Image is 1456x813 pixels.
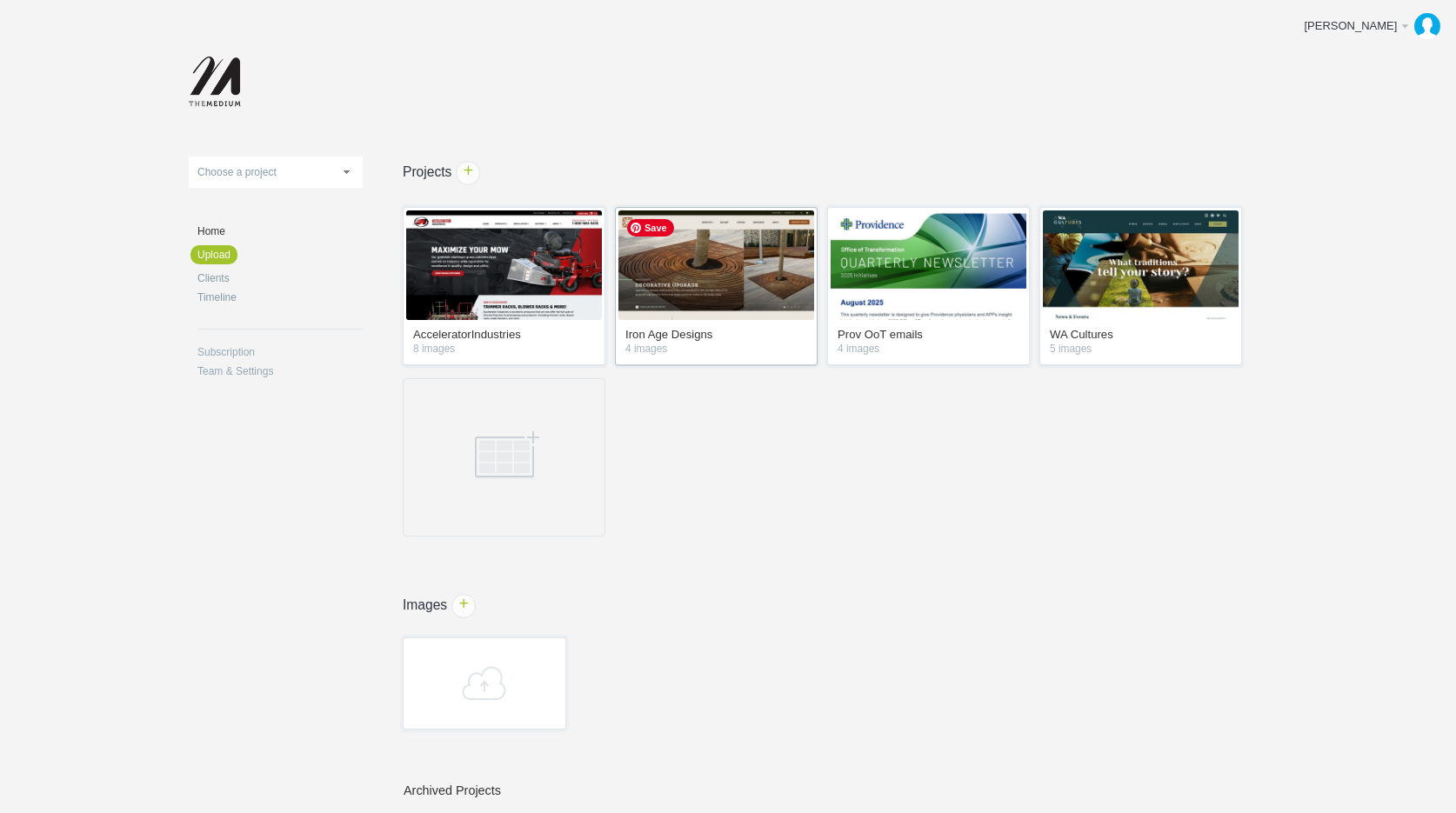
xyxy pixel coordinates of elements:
a: Timeline [197,292,363,303]
h3: Archived Projects [404,784,1292,796]
a: Add images to start creating projects & clients [403,637,566,730]
div: [PERSON_NAME] [1304,17,1399,35]
a: Drag an image here or click to create a new project [403,378,605,536]
a: WA Cultures [1050,329,1232,344]
span: Choose a project [197,166,277,178]
img: themediumnet_rgmjew_thumb.jpg [618,210,814,320]
span: Save [627,219,674,237]
h1: Projects [363,165,1292,179]
img: b09a0dd3583d81e2af5e31b265721212 [1414,13,1440,39]
a: Upload [190,245,237,264]
span: + [452,595,475,617]
a: Clients [197,273,363,283]
a: Prov OoT emails [838,329,1019,344]
a: + [451,594,476,618]
img: themediumnet_vmik8s_v3_thumb.jpg [1043,210,1239,320]
img: themediumnet_oo84e4_thumb.jpg [831,210,1026,320]
em: 8 images [413,344,595,355]
a: + [456,161,480,185]
span: + [457,162,479,184]
a: [PERSON_NAME] [1291,9,1447,43]
em: 5 images [1050,344,1232,355]
a: Subscription [197,347,363,357]
img: themediumnet-logo_20140702131735.png [189,57,244,109]
a: Iron Age Designs [625,329,807,344]
h1: Images [363,598,1292,612]
a: Team & Settings [197,366,363,377]
a: AcceleratorIndustries [413,329,595,344]
em: 4 images [838,344,1019,355]
img: themediumnet_pfyked_v2_thumb.jpg [406,210,602,320]
em: 4 images [625,344,807,355]
a: Home [197,226,363,237]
